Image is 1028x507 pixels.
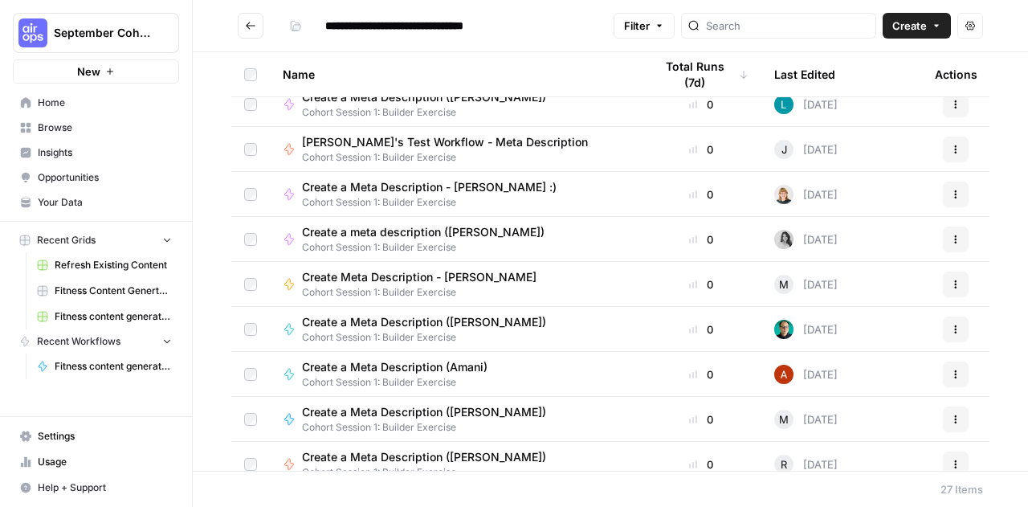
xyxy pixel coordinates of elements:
[302,449,546,465] span: Create a Meta Description ([PERSON_NAME])
[302,465,559,480] span: Cohort Session 1: Builder Exercise
[55,309,172,324] span: Fitness content generator ([PERSON_NAME])
[38,96,172,110] span: Home
[13,165,179,190] a: Opportunities
[302,375,500,390] span: Cohort Session 1: Builder Exercise
[283,404,628,435] a: Create a Meta Description ([PERSON_NAME])Cohort Session 1: Builder Exercise
[30,304,179,329] a: Fitness content generator ([PERSON_NAME])
[302,195,569,210] span: Cohort Session 1: Builder Exercise
[302,359,487,375] span: Create a Meta Description (Amani)
[654,141,749,157] div: 0
[302,179,557,195] span: Create a Meta Description - [PERSON_NAME] :)
[302,314,546,330] span: Create a Meta Description ([PERSON_NAME])
[774,320,838,339] div: [DATE]
[883,13,951,39] button: Create
[283,89,628,120] a: Create a Meta Description ([PERSON_NAME])Cohort Session 1: Builder Exercise
[238,13,263,39] button: Go back
[283,359,628,390] a: Create a Meta Description (Amani)Cohort Session 1: Builder Exercise
[30,278,179,304] a: Fitness Content Genertor ([PERSON_NAME])
[13,475,179,501] button: Help + Support
[37,233,96,247] span: Recent Grids
[654,411,749,427] div: 0
[55,284,172,298] span: Fitness Content Genertor ([PERSON_NAME])
[283,224,628,255] a: Create a meta description ([PERSON_NAME])Cohort Session 1: Builder Exercise
[654,186,749,202] div: 0
[283,52,628,96] div: Name
[774,230,793,249] img: um3ujnp70du166xluvydotei755a
[774,95,838,114] div: [DATE]
[706,18,869,34] input: Search
[779,411,789,427] span: M
[654,366,749,382] div: 0
[283,269,628,300] a: Create Meta Description - [PERSON_NAME]Cohort Session 1: Builder Exercise
[654,52,749,96] div: Total Runs (7d)
[38,145,172,160] span: Insights
[13,423,179,449] a: Settings
[774,140,838,159] div: [DATE]
[283,134,628,165] a: [PERSON_NAME]'s Test Workflow - Meta DescriptionCohort Session 1: Builder Exercise
[654,276,749,292] div: 0
[624,18,650,34] span: Filter
[13,13,179,53] button: Workspace: September Cohort
[774,320,793,339] img: qc1krt83hdb9iwvuxhzyvxu8w30s
[774,365,838,384] div: [DATE]
[13,228,179,252] button: Recent Grids
[654,231,749,247] div: 0
[302,105,559,120] span: Cohort Session 1: Builder Exercise
[774,185,838,204] div: [DATE]
[37,334,120,349] span: Recent Workflows
[13,59,179,84] button: New
[781,141,787,157] span: J
[940,481,983,497] div: 27 Items
[38,121,172,135] span: Browse
[774,455,838,474] div: [DATE]
[13,90,179,116] a: Home
[654,96,749,112] div: 0
[892,18,927,34] span: Create
[30,354,179,379] a: Fitness content generator ([PERSON_NAME])
[283,179,628,210] a: Create a Meta Description - [PERSON_NAME] :)Cohort Session 1: Builder Exercise
[774,95,793,114] img: k0a6gqpjs5gv5ayba30r5s721kqg
[302,150,601,165] span: Cohort Session 1: Builder Exercise
[38,195,172,210] span: Your Data
[654,456,749,472] div: 0
[781,456,787,472] span: R
[283,314,628,345] a: Create a Meta Description ([PERSON_NAME])Cohort Session 1: Builder Exercise
[774,52,835,96] div: Last Edited
[302,224,545,240] span: Create a meta description ([PERSON_NAME])
[774,275,838,294] div: [DATE]
[654,321,749,337] div: 0
[30,252,179,278] a: Refresh Existing Content
[18,18,47,47] img: September Cohort Logo
[38,429,172,444] span: Settings
[935,52,977,96] div: Actions
[77,63,100,80] span: New
[38,455,172,469] span: Usage
[302,240,557,255] span: Cohort Session 1: Builder Exercise
[55,359,172,374] span: Fitness content generator ([PERSON_NAME])
[779,276,789,292] span: M
[774,230,838,249] div: [DATE]
[302,269,536,285] span: Create Meta Description - [PERSON_NAME]
[614,13,675,39] button: Filter
[774,365,793,384] img: vrq4y4cr1c7o18g7bic8abpwgxlg
[55,258,172,272] span: Refresh Existing Content
[13,190,179,215] a: Your Data
[38,170,172,185] span: Opportunities
[38,480,172,495] span: Help + Support
[302,404,546,420] span: Create a Meta Description ([PERSON_NAME])
[13,449,179,475] a: Usage
[13,140,179,166] a: Insights
[302,134,588,150] span: [PERSON_NAME]'s Test Workflow - Meta Description
[13,115,179,141] a: Browse
[302,330,559,345] span: Cohort Session 1: Builder Exercise
[774,185,793,204] img: jq2720gl3iwk1wagd6g8sgpyhqjw
[54,25,151,41] span: September Cohort
[774,410,838,429] div: [DATE]
[302,420,559,435] span: Cohort Session 1: Builder Exercise
[302,285,549,300] span: Cohort Session 1: Builder Exercise
[283,449,628,480] a: Create a Meta Description ([PERSON_NAME])Cohort Session 1: Builder Exercise
[13,329,179,354] button: Recent Workflows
